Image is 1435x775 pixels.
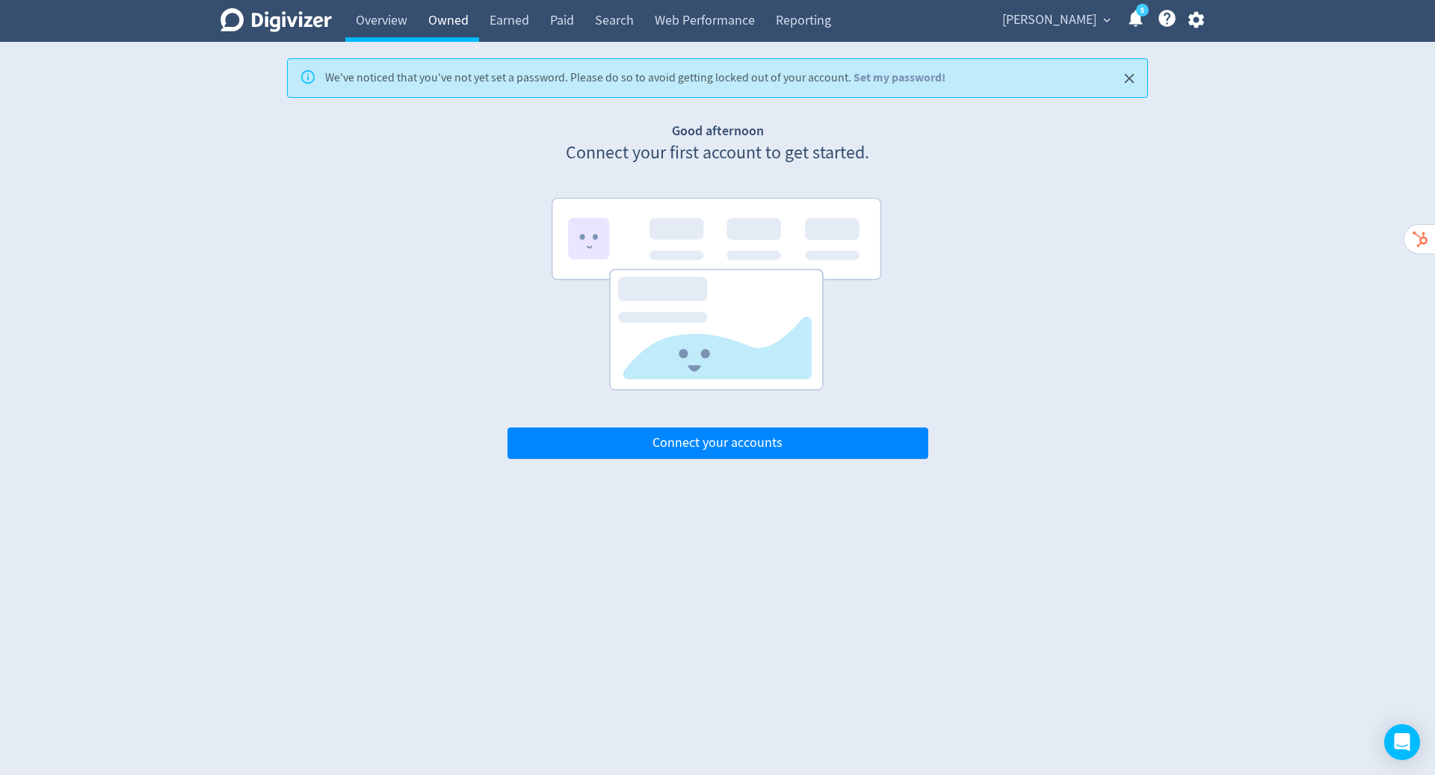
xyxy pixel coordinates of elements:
a: Connect your accounts [507,434,928,451]
text: 5 [1141,5,1144,16]
p: Connect your first account to get started. [507,141,928,166]
a: Set my password! [854,70,945,85]
span: [PERSON_NAME] [1002,8,1096,32]
button: Connect your accounts [507,427,928,459]
button: [PERSON_NAME] [997,8,1114,32]
div: We've noticed that you've not yet set a password. Please do so to avoid getting locked out of you... [325,64,945,93]
div: Open Intercom Messenger [1384,724,1420,760]
a: 5 [1136,4,1149,16]
span: Connect your accounts [652,436,783,450]
span: expand_more [1100,13,1114,27]
button: Close [1117,67,1142,91]
h1: Good afternoon [507,122,928,141]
